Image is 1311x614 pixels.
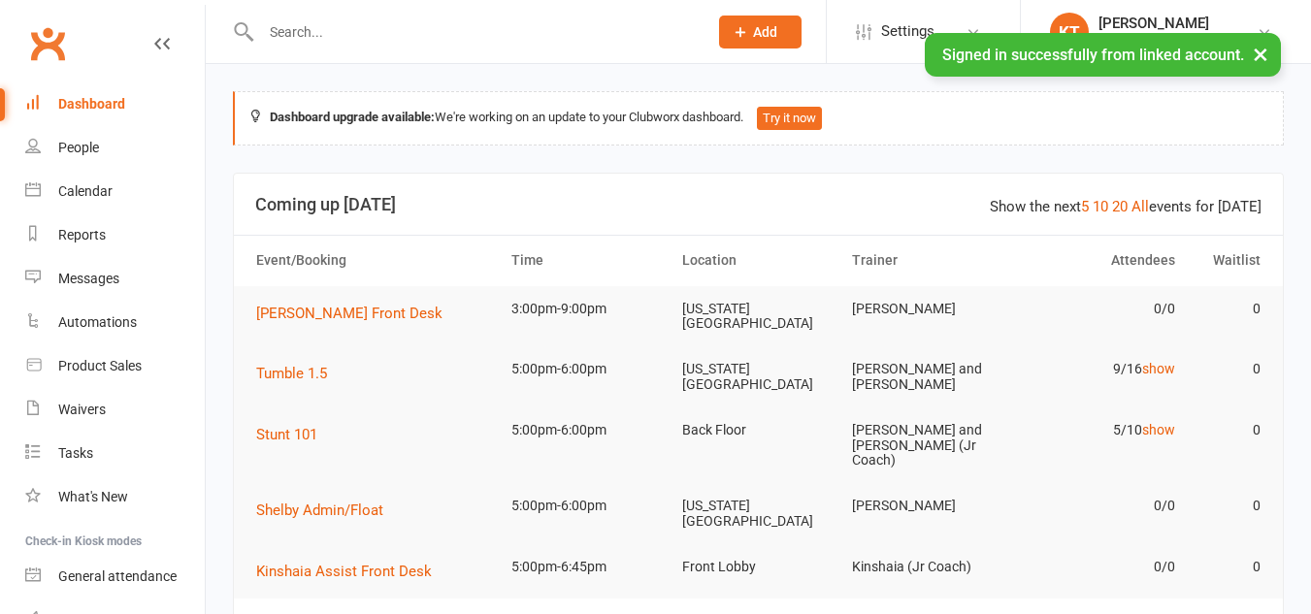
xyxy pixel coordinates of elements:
span: Settings [881,10,934,53]
td: [PERSON_NAME] and [PERSON_NAME] [843,346,1014,407]
td: 5:00pm-6:00pm [503,346,673,392]
button: Shelby Admin/Float [256,499,397,522]
td: 5:00pm-6:00pm [503,407,673,453]
span: [PERSON_NAME] Front Desk [256,305,442,322]
strong: Dashboard upgrade available: [270,110,435,124]
div: Product Sales [58,358,142,373]
button: Add [719,16,802,48]
td: [US_STATE][GEOGRAPHIC_DATA] [673,346,844,407]
div: Coastal All-Stars [1098,32,1209,49]
td: 5:00pm-6:00pm [503,483,673,529]
td: [US_STATE][GEOGRAPHIC_DATA] [673,483,844,544]
td: 9/16 [1014,346,1185,392]
span: Kinshaia Assist Front Desk [256,563,432,580]
a: 5 [1081,198,1089,215]
div: Automations [58,314,137,330]
th: Trainer [843,236,1014,285]
td: 0 [1184,407,1269,453]
div: [PERSON_NAME] [1098,15,1209,32]
th: Event/Booking [247,236,503,285]
td: Front Lobby [673,544,844,590]
button: Tumble 1.5 [256,362,341,385]
div: Reports [58,227,106,242]
td: 0 [1184,286,1269,332]
td: 0/0 [1014,286,1185,332]
a: Reports [25,213,205,257]
a: Clubworx [23,19,72,68]
div: General attendance [58,568,177,584]
td: Kinshaia (Jr Coach) [843,544,1014,590]
div: Waivers [58,402,106,417]
button: [PERSON_NAME] Front Desk [256,302,456,325]
div: Show the next events for [DATE] [990,195,1262,218]
span: Signed in successfully from linked account. [942,46,1244,64]
a: Tasks [25,432,205,475]
span: Tumble 1.5 [256,365,327,382]
th: Location [673,236,844,285]
div: Messages [58,271,119,286]
a: show [1142,422,1175,437]
td: Back Floor [673,407,844,453]
th: Waitlist [1184,236,1269,285]
td: [US_STATE][GEOGRAPHIC_DATA] [673,286,844,347]
a: 20 [1112,198,1128,215]
td: [PERSON_NAME] and [PERSON_NAME] (Jr Coach) [843,407,1014,483]
a: All [1131,198,1149,215]
td: 5/10 [1014,407,1185,453]
a: People [25,126,205,170]
td: 0 [1184,544,1269,590]
div: People [58,140,99,155]
td: 3:00pm-9:00pm [503,286,673,332]
a: Product Sales [25,344,205,388]
a: Automations [25,301,205,344]
a: show [1142,361,1175,376]
td: 0/0 [1014,483,1185,529]
span: Add [753,24,777,40]
a: 10 [1093,198,1108,215]
button: Try it now [757,107,822,130]
th: Attendees [1014,236,1185,285]
div: We're working on an update to your Clubworx dashboard. [233,91,1284,145]
button: × [1243,33,1278,75]
td: [PERSON_NAME] [843,483,1014,529]
a: Dashboard [25,82,205,126]
a: What's New [25,475,205,519]
a: General attendance kiosk mode [25,555,205,598]
h3: Coming up [DATE] [255,195,1262,214]
td: 0 [1184,483,1269,529]
td: 5:00pm-6:45pm [503,544,673,590]
div: Dashboard [58,96,125,112]
button: Kinshaia Assist Front Desk [256,560,445,583]
span: Stunt 101 [256,426,317,443]
div: KT [1050,13,1089,51]
td: [PERSON_NAME] [843,286,1014,332]
span: Shelby Admin/Float [256,501,383,519]
div: What's New [58,489,128,504]
td: 0 [1184,346,1269,392]
th: Time [503,236,673,285]
a: Waivers [25,388,205,432]
a: Calendar [25,170,205,213]
td: 0/0 [1014,544,1185,590]
a: Messages [25,257,205,301]
button: Stunt 101 [256,423,331,446]
div: Calendar [58,183,113,199]
div: Tasks [58,445,93,461]
input: Search... [255,18,694,46]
